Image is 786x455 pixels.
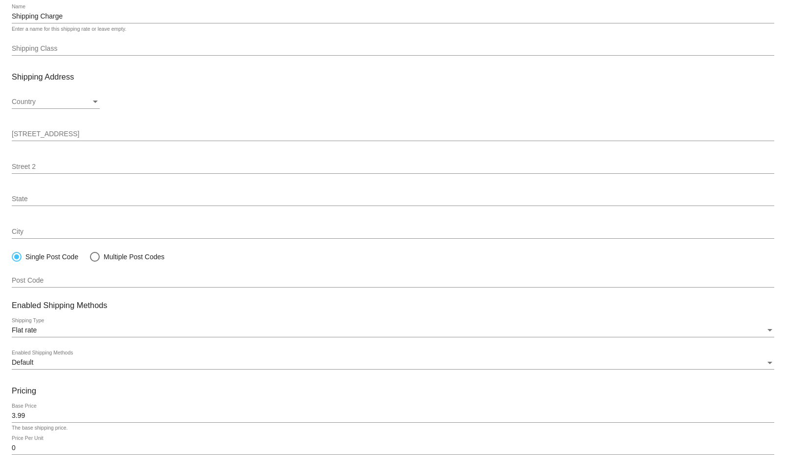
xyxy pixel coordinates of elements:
[100,253,165,261] div: Multiple Post Codes
[12,359,774,367] mat-select: Enabled Shipping Methods
[12,13,774,21] input: Name
[12,98,36,105] span: Country
[12,358,33,366] span: Default
[12,425,67,431] div: The base shipping price.
[12,277,774,285] input: Post Code
[12,26,126,32] div: Enter a name for this shipping rate or leave empty.
[12,326,37,334] span: Flat rate
[12,130,774,138] input: Street 1
[12,98,100,106] mat-select: Country
[12,301,774,310] h3: Enabled Shipping Methods
[12,327,774,334] mat-select: Shipping Type
[12,386,774,395] h3: Pricing
[12,163,774,171] input: Street 2
[12,195,774,203] input: State
[12,45,774,53] input: Shipping Class
[22,253,78,261] div: Single Post Code
[12,228,774,236] input: City
[12,72,774,82] h3: Shipping Address
[12,412,774,420] input: Base Price
[12,444,774,452] input: Price Per Unit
